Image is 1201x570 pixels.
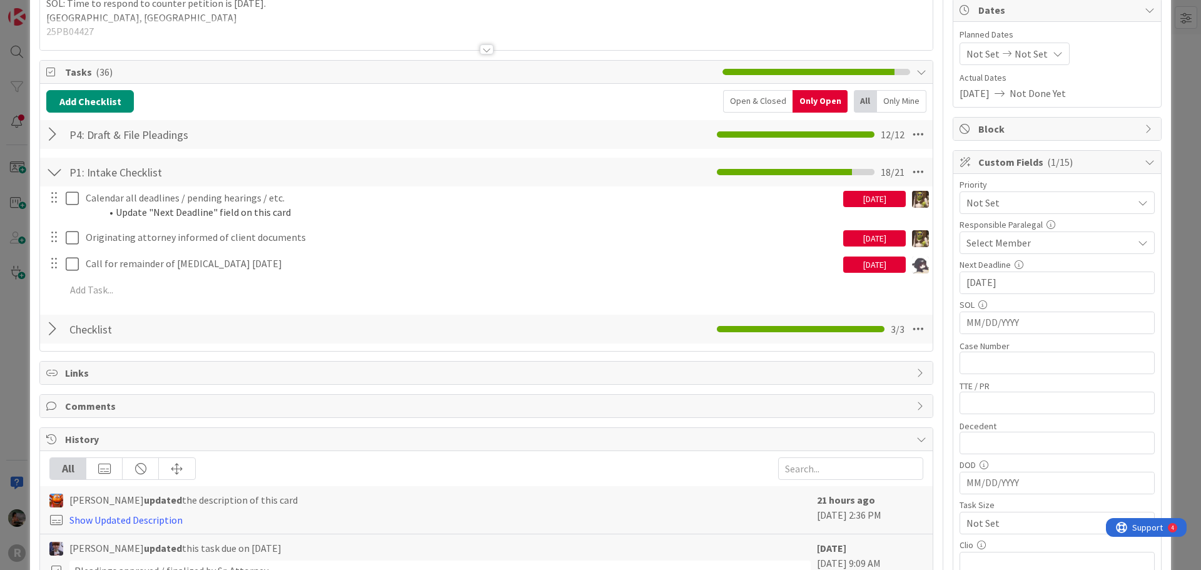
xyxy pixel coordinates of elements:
[966,272,1148,293] input: MM/DD/YYYY
[86,191,838,205] p: Calendar all deadlines / pending hearings / etc.
[817,542,846,554] b: [DATE]
[966,46,1000,61] span: Not Set
[978,155,1138,170] span: Custom Fields
[960,380,990,392] label: TTE / PR
[1010,86,1066,101] span: Not Done Yet
[778,457,923,480] input: Search...
[960,86,990,101] span: [DATE]
[65,5,68,15] div: 4
[912,230,929,247] img: DG
[966,472,1148,494] input: MM/DD/YYYY
[960,300,1155,309] div: SOL
[69,541,281,556] span: [PERSON_NAME] this task due on [DATE]
[960,71,1155,84] span: Actual Dates
[65,123,347,146] input: Add Checklist...
[891,322,905,337] span: 3 / 3
[723,90,793,113] div: Open & Closed
[69,492,298,507] span: [PERSON_NAME] the description of this card
[881,127,905,142] span: 12 / 12
[854,90,877,113] div: All
[26,2,57,17] span: Support
[1015,46,1048,61] span: Not Set
[960,180,1155,189] div: Priority
[793,90,848,113] div: Only Open
[960,420,996,432] label: Decedent
[960,501,1155,509] div: Task Size
[843,230,906,247] div: [DATE]
[978,121,1138,136] span: Block
[46,11,926,25] p: [GEOGRAPHIC_DATA], [GEOGRAPHIC_DATA]
[50,458,86,479] div: All
[966,312,1148,333] input: MM/DD/YYYY
[86,230,838,245] p: Originating attorney informed of client documents
[960,28,1155,41] span: Planned Dates
[96,66,113,78] span: ( 36 )
[817,492,923,527] div: [DATE] 2:36 PM
[843,191,906,207] div: [DATE]
[65,161,347,183] input: Add Checklist...
[65,432,910,447] span: History
[144,494,182,506] b: updated
[881,165,905,180] span: 18 / 21
[65,399,910,414] span: Comments
[817,494,875,506] b: 21 hours ago
[65,64,716,79] span: Tasks
[966,235,1031,250] span: Select Member
[978,3,1138,18] span: Dates
[69,514,183,526] a: Show Updated Description
[877,90,926,113] div: Only Mine
[960,541,1155,549] div: Clio
[966,514,1127,532] span: Not Set
[86,257,838,271] p: Call for remainder of [MEDICAL_DATA] [DATE]
[843,257,906,273] div: [DATE]
[912,257,929,273] img: KN
[912,191,929,208] img: DG
[65,365,910,380] span: Links
[65,318,347,340] input: Add Checklist...
[960,220,1155,229] div: Responsible Paralegal
[144,542,182,554] b: updated
[966,194,1127,211] span: Not Set
[49,542,63,556] img: ML
[101,205,838,220] li: Update "Next Deadline" field on this card
[49,494,63,507] img: KA
[46,90,134,113] button: Add Checklist
[960,461,1155,469] div: DOD
[1047,156,1073,168] span: ( 1/15 )
[960,260,1155,269] div: Next Deadline
[960,340,1010,352] label: Case Number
